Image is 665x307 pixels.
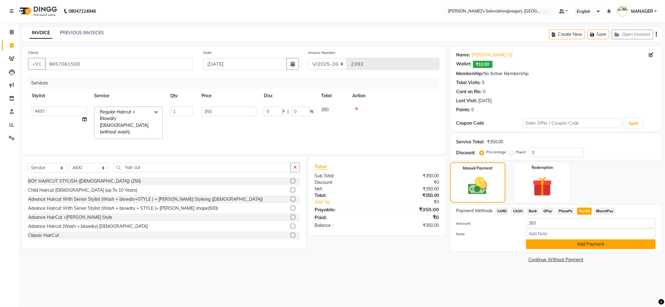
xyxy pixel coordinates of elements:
[456,120,523,127] div: Coupon Code
[377,213,444,221] div: ₹0
[321,107,329,113] span: 350
[28,58,46,70] button: +91
[260,89,317,103] th: Disc
[523,118,623,128] input: Enter Offer / Coupon Code
[28,50,38,55] label: Client
[617,6,628,17] img: MANAGER
[310,179,377,186] div: Discount:
[487,149,507,155] label: Percentage
[495,208,509,215] span: CARD
[113,163,291,172] input: Search or Scan
[452,221,521,226] label: Amount:
[388,199,444,205] div: ₹0
[45,58,194,70] input: Search by Name/Mobile/Email/Code
[28,178,141,185] div: BOY HAIRCUT STYLISH ([DEMOGRAPHIC_DATA]) (250)
[472,52,513,58] a: [PERSON_NAME] 02
[310,173,377,179] div: Sub Total:
[549,30,585,39] button: Create New
[456,208,493,214] span: Payment Methods
[377,179,444,186] div: ₹0
[479,98,492,104] div: [DATE]
[377,173,444,179] div: ₹350.00
[577,208,592,215] span: PayTM
[310,192,377,199] div: Total:
[16,2,59,20] img: logo
[29,27,52,39] a: INVOICE
[557,208,575,215] span: PhonePe
[487,139,504,145] div: ₹350.00
[130,129,133,135] a: x
[28,187,137,194] div: Child Haircut [DEMOGRAPHIC_DATA] (up To 10 Years)
[526,239,656,249] button: Add Payment
[456,89,482,95] div: Card on file:
[90,89,166,103] th: Service
[308,50,335,55] label: Invoice Number
[315,163,329,170] span: Total
[456,61,472,68] div: Wallet:
[526,229,656,238] input: Add Note
[456,79,481,86] div: Total Visits:
[310,206,377,213] div: Payable:
[28,89,90,103] th: Stylist
[29,77,444,89] div: Services
[456,98,477,104] div: Last Visit:
[516,149,526,155] label: Fixed
[310,199,388,205] a: Add Tip
[377,222,444,229] div: ₹350.00
[451,257,661,263] a: Continue Without Payment
[317,89,349,103] th: Total
[456,139,485,145] div: Service Total:
[462,175,493,197] img: _cash.svg
[594,208,615,215] span: BharatPay
[483,89,486,95] div: 0
[625,119,643,128] button: Apply
[587,30,609,39] button: Save
[377,192,444,199] div: ₹350.00
[282,108,285,115] span: F
[456,70,484,77] div: Membership:
[456,52,470,58] div: Name:
[28,196,263,203] div: Advance Haircut With Senior Stylist (Wash + blowdry+STYLE ) + [PERSON_NAME] Styleing ([DEMOGRAPHI...
[463,165,493,171] label: Manual Payment
[527,208,539,215] span: Bank
[542,208,554,215] span: GPay
[310,108,314,115] span: %
[377,206,444,213] div: ₹350.00
[452,231,521,237] label: Note:
[28,232,59,239] div: Classic HairCut
[310,186,377,192] div: Net:
[287,108,289,115] span: |
[310,213,377,221] div: Paid:
[456,150,476,156] div: Discount:
[456,70,656,77] div: No Active Membership
[166,89,198,103] th: Qty
[631,8,653,15] span: MANAGER
[203,50,212,55] label: Date
[69,2,96,20] b: 08047224946
[377,186,444,192] div: ₹350.00
[100,109,148,135] span: Regular Haircut + Blowdry [DEMOGRAPHIC_DATA](without wash)
[349,89,439,103] th: Action
[28,214,112,221] div: Advance HairCut +[PERSON_NAME] Style
[310,222,377,229] div: Balance :
[60,30,104,36] a: PREVIOUS INVOICES
[456,107,470,113] div: Points:
[28,205,218,212] div: Advance Haircut With Senior Stylist (Wash + blowdry + STYLE )+ [PERSON_NAME] shape(500)
[526,218,656,228] input: Amount
[198,89,260,103] th: Price
[532,165,553,170] label: Redemption
[511,208,524,215] span: CASH
[28,223,148,230] div: Advance Haircut (Wash + blowdry) [DEMOGRAPHIC_DATA]
[482,79,485,86] div: 5
[472,107,474,113] div: 0
[473,61,493,68] span: ₹10.00
[526,174,558,199] img: _gift.svg
[612,30,653,39] button: Open Invoices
